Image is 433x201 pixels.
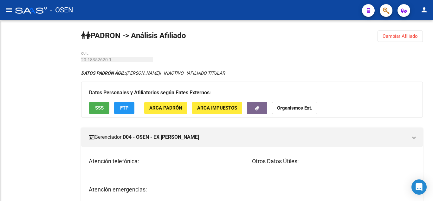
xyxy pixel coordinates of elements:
[81,128,423,147] mat-expansion-panel-header: Gerenciador:D04 - OSEN - EX [PERSON_NAME]
[89,157,244,166] h3: Atención telefónica:
[277,105,312,111] strong: Organismos Ext.
[272,102,317,114] button: Organismos Ext.
[192,102,242,114] button: ARCA Impuestos
[81,70,126,76] strong: DATOS PADRÓN ÁGIL:
[123,134,199,141] strong: D04 - OSEN - EX [PERSON_NAME]
[81,70,225,76] i: | INACTIVO |
[89,102,109,114] button: SSS
[378,30,423,42] button: Cambiar Afiliado
[420,6,428,14] mat-icon: person
[89,134,408,141] mat-panel-title: Gerenciador:
[252,157,415,166] h3: Otros Datos Útiles:
[50,3,73,17] span: - OSEN
[197,105,237,111] span: ARCA Impuestos
[81,31,186,40] strong: PADRON -> Análisis Afiliado
[89,88,415,97] h3: Datos Personales y Afiliatorios según Entes Externos:
[89,185,244,194] h3: Atención emergencias:
[149,105,182,111] span: ARCA Padrón
[411,179,427,195] div: Open Intercom Messenger
[383,33,418,39] span: Cambiar Afiliado
[81,70,160,76] span: [PERSON_NAME]
[120,105,129,111] span: FTP
[144,102,187,114] button: ARCA Padrón
[114,102,134,114] button: FTP
[95,105,104,111] span: SSS
[187,70,225,76] span: AFILIADO TITULAR
[5,6,13,14] mat-icon: menu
